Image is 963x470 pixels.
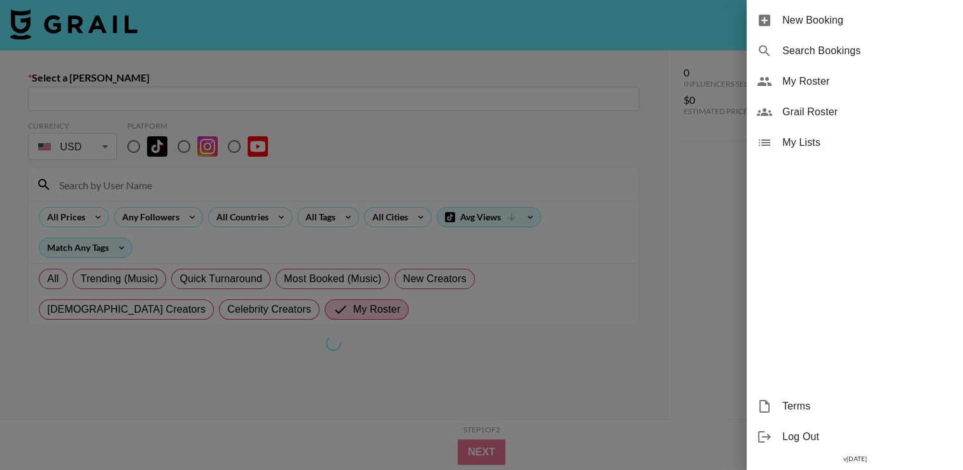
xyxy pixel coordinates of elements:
[747,66,963,97] div: My Roster
[782,74,953,89] span: My Roster
[747,391,963,422] div: Terms
[782,135,953,150] span: My Lists
[782,399,953,414] span: Terms
[782,104,953,120] span: Grail Roster
[747,127,963,158] div: My Lists
[747,422,963,452] div: Log Out
[747,97,963,127] div: Grail Roster
[782,13,953,28] span: New Booking
[782,43,953,59] span: Search Bookings
[747,452,963,466] div: v [DATE]
[747,5,963,36] div: New Booking
[782,429,953,445] span: Log Out
[747,36,963,66] div: Search Bookings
